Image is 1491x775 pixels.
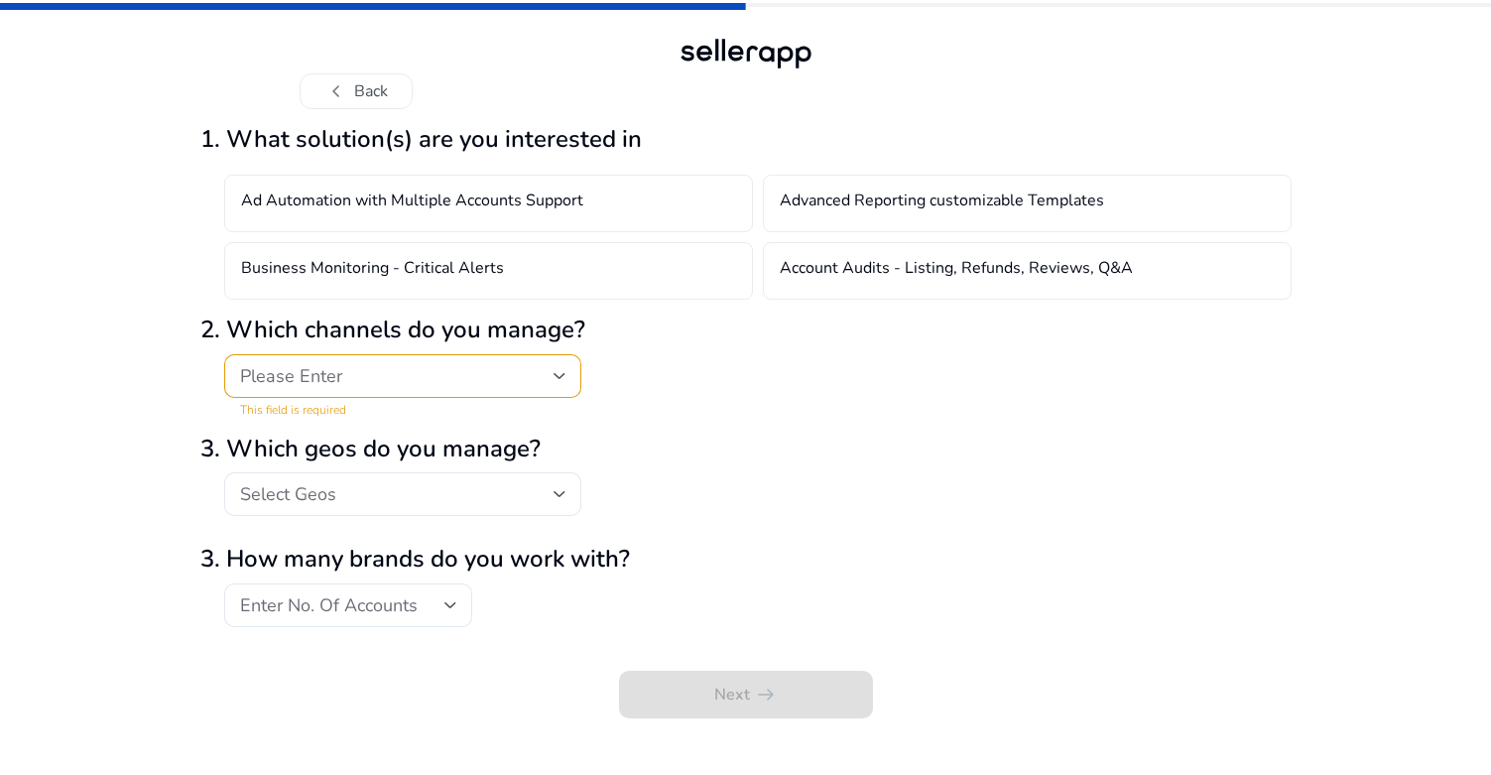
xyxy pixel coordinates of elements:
span: Select Geos [240,482,336,506]
h2: 1. What solution(s) are you interested in [200,125,1292,154]
span: chevron_left [324,79,348,103]
h2: 3. Which geos do you manage? [200,435,1292,463]
span: Enter No. Of Accounts [240,593,418,617]
button: chevron_leftBack [300,73,413,109]
h2: 3. How many brands do you work with? [200,545,1292,574]
h4: Account Audits - Listing, Refunds, Reviews, Q&A [780,259,1133,283]
h4: Ad Automation with Multiple Accounts Support [241,192,583,215]
mat-error: This field is required [240,398,565,419]
h4: Advanced Reporting customizable Templates [780,192,1104,215]
span: Please Enter [240,364,342,388]
h4: Business Monitoring - Critical Alerts [241,259,504,283]
h2: 2. Which channels do you manage? [200,316,1292,344]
